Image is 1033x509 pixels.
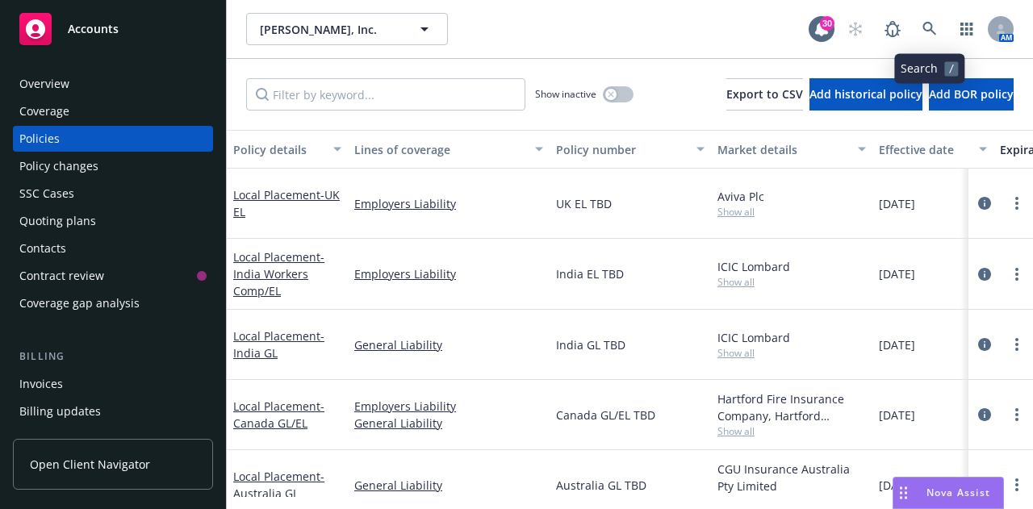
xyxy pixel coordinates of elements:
a: more [1007,475,1027,494]
span: Show all [717,424,866,438]
button: Export to CSV [726,78,803,111]
button: [PERSON_NAME], Inc. [246,13,448,45]
span: Nova Assist [926,486,990,499]
span: [DATE] [879,407,915,423]
div: Contacts [19,236,66,261]
a: Policies [13,126,213,152]
a: circleInformation [975,405,994,424]
button: Nova Assist [893,477,1004,509]
a: more [1007,194,1027,213]
div: Aviva Plc [717,188,866,205]
button: Effective date [872,130,993,169]
button: Policy details [227,130,348,169]
div: Billing updates [19,398,101,424]
a: Contract review [13,263,213,289]
div: Overview [19,71,69,97]
button: Add historical policy [809,78,922,111]
span: Open Client Navigator [30,456,150,473]
a: Employers Liability [354,398,543,415]
span: [DATE] [879,477,915,494]
div: Invoices [19,371,63,397]
a: circleInformation [975,194,994,213]
a: Coverage gap analysis [13,290,213,316]
a: more [1007,335,1027,354]
a: Overview [13,71,213,97]
div: Policies [19,126,60,152]
div: Billing [13,348,213,365]
span: Canada GL/EL TBD [556,407,655,423]
div: CGU Insurance Australia Pty Limited [717,461,866,494]
a: Invoices [13,371,213,397]
div: ICIC Lombard [717,258,866,275]
a: General Liability [354,477,543,494]
span: Accounts [68,23,119,35]
span: [DATE] [879,336,915,353]
a: SSC Cases [13,181,213,207]
a: more [1007,405,1027,424]
input: Filter by keyword... [246,78,525,111]
div: SSC Cases [19,181,74,207]
a: more [1007,265,1027,284]
span: Australia GL TBD [556,477,646,494]
span: Show inactive [535,87,596,101]
span: [PERSON_NAME], Inc. [260,21,399,38]
a: General Liability [354,415,543,432]
span: Add BOR policy [929,86,1014,102]
div: Policy number [556,141,687,158]
div: 30 [820,16,834,31]
a: Start snowing [839,13,872,45]
a: Switch app [951,13,983,45]
a: Contacts [13,236,213,261]
a: Report a Bug [876,13,909,45]
a: Local Placement [233,469,324,501]
a: Local Placement [233,328,324,361]
span: [DATE] [879,195,915,212]
span: Show all [717,494,866,508]
a: Local Placement [233,249,324,298]
a: Accounts [13,6,213,52]
div: Hartford Fire Insurance Company, Hartford Insurance Group [717,390,866,424]
a: Policy changes [13,153,213,179]
a: Billing updates [13,398,213,424]
a: Local Placement [233,398,324,431]
div: Market details [717,141,848,158]
span: Add historical policy [809,86,922,102]
button: Market details [711,130,872,169]
a: circleInformation [975,335,994,354]
span: [DATE] [879,265,915,282]
a: Search [914,13,946,45]
button: Policy number [550,130,711,169]
div: Coverage gap analysis [19,290,140,316]
div: Lines of coverage [354,141,525,158]
button: Lines of coverage [348,130,550,169]
button: Add BOR policy [929,78,1014,111]
span: - India Workers Comp/EL [233,249,324,298]
div: ICIC Lombard [717,329,866,346]
span: India EL TBD [556,265,624,282]
span: Export to CSV [726,86,803,102]
span: Show all [717,346,866,360]
a: General Liability [354,336,543,353]
a: circleInformation [975,265,994,284]
span: Show all [717,275,866,289]
div: Effective date [879,141,969,158]
div: Policy details [233,141,324,158]
span: India GL TBD [556,336,625,353]
div: Policy changes [19,153,98,179]
a: Quoting plans [13,208,213,234]
div: Quoting plans [19,208,96,234]
div: Coverage [19,98,69,124]
a: Employers Liability [354,265,543,282]
a: Coverage [13,98,213,124]
a: circleInformation [975,475,994,494]
a: Local Placement [233,187,340,219]
div: Drag to move [893,478,914,508]
a: Employers Liability [354,195,543,212]
span: UK EL TBD [556,195,612,212]
span: Show all [717,205,866,219]
div: Contract review [19,263,104,289]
